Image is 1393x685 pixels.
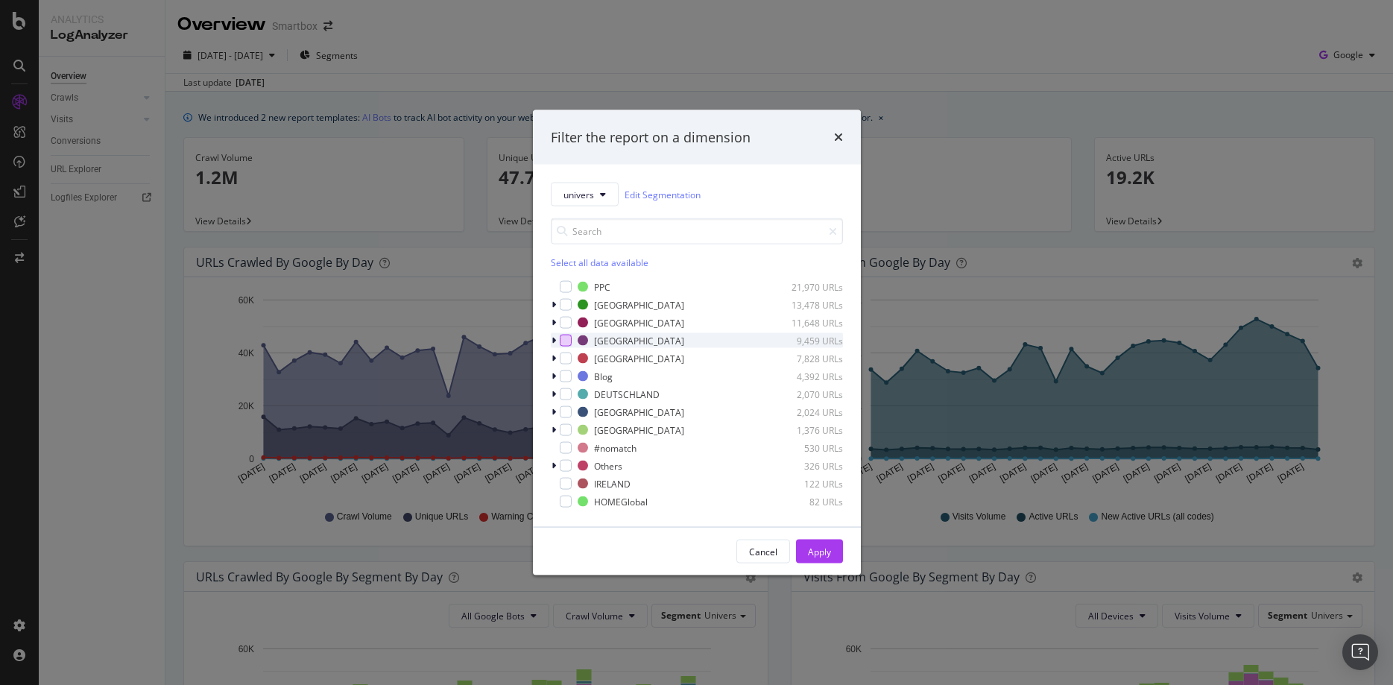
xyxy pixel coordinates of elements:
div: [GEOGRAPHIC_DATA] [594,334,684,347]
div: IRELAND [594,477,631,490]
button: Apply [796,540,843,564]
div: 1,376 URLs [770,423,843,436]
div: [GEOGRAPHIC_DATA] [594,352,684,364]
div: [GEOGRAPHIC_DATA] [594,316,684,329]
div: Blog [594,370,613,382]
div: 326 URLs [770,459,843,472]
div: modal [533,110,861,575]
div: #nomatch [594,441,637,454]
div: 4,392 URLs [770,370,843,382]
div: times [834,127,843,147]
div: 2,024 URLs [770,405,843,418]
button: Cancel [736,540,790,564]
div: Others [594,459,622,472]
div: [GEOGRAPHIC_DATA] [594,298,684,311]
input: Search [551,218,843,244]
a: Edit Segmentation [625,186,701,202]
div: 122 URLs [770,477,843,490]
div: PPC [594,280,610,293]
button: univers [551,183,619,206]
div: 530 URLs [770,441,843,454]
div: Open Intercom Messenger [1342,634,1378,670]
div: 11,648 URLs [770,316,843,329]
div: [GEOGRAPHIC_DATA] [594,405,684,418]
div: 13,478 URLs [770,298,843,311]
div: Filter the report on a dimension [551,127,751,147]
div: Cancel [749,545,777,558]
div: Apply [808,545,831,558]
div: 82 URLs [770,495,843,508]
div: 2,070 URLs [770,388,843,400]
div: DEUTSCHLAND [594,388,660,400]
span: univers [563,188,594,201]
div: 9,459 URLs [770,334,843,347]
div: HOMEGlobal [594,495,648,508]
div: [GEOGRAPHIC_DATA] [594,423,684,436]
div: 21,970 URLs [770,280,843,293]
div: Select all data available [551,256,843,269]
div: 7,828 URLs [770,352,843,364]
